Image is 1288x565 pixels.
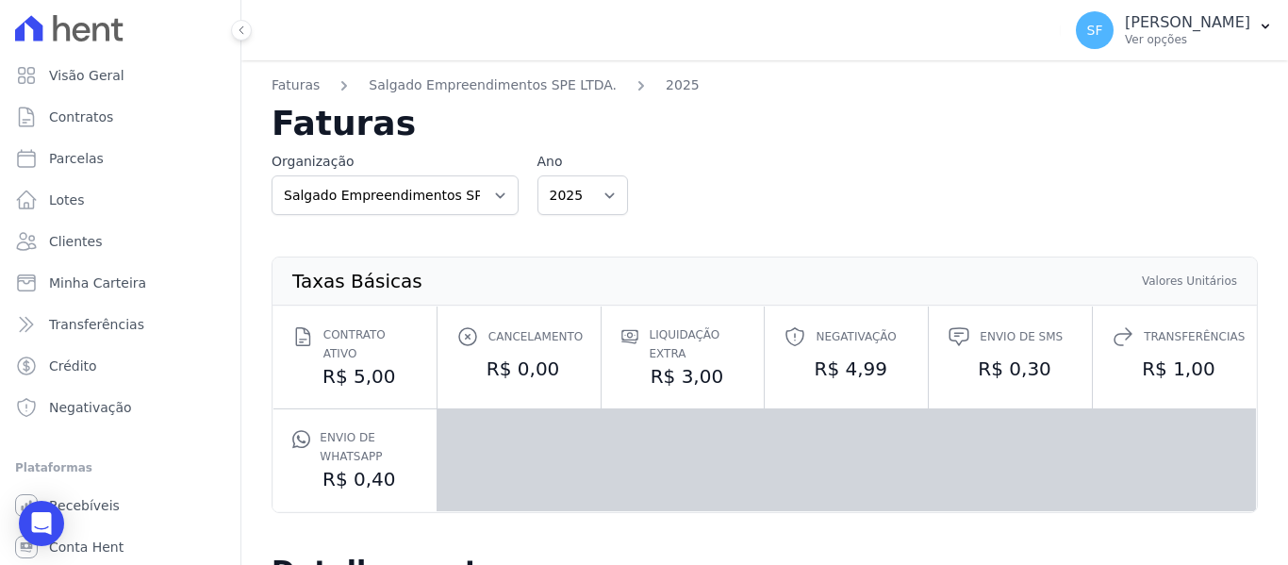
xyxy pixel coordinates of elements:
[1112,356,1237,382] dd: R$ 1,00
[323,325,418,363] span: Contrato ativo
[8,264,233,302] a: Minha Carteira
[8,487,233,524] a: Recebíveis
[49,274,146,292] span: Minha Carteira
[272,107,1258,141] h2: Faturas
[784,356,909,382] dd: R$ 4,99
[1061,4,1288,57] button: SF [PERSON_NAME] Ver opções
[49,538,124,557] span: Conta Hent
[1125,13,1250,32] p: [PERSON_NAME]
[49,232,102,251] span: Clientes
[272,75,1258,107] nav: Breadcrumb
[8,57,233,94] a: Visão Geral
[49,108,113,126] span: Contratos
[8,389,233,426] a: Negativação
[8,223,233,260] a: Clientes
[49,315,144,334] span: Transferências
[272,152,519,172] label: Organização
[666,75,700,95] a: 2025
[1087,24,1103,37] span: SF
[15,457,225,479] div: Plataformas
[816,327,896,346] span: Negativação
[19,501,64,546] div: Open Intercom Messenger
[292,363,418,390] dd: R$ 5,00
[369,75,617,95] a: Salgado Empreendimentos SPE LTDA.
[456,356,582,382] dd: R$ 0,00
[8,98,233,136] a: Contratos
[8,181,233,219] a: Lotes
[537,152,628,172] label: Ano
[49,149,104,168] span: Parcelas
[488,327,583,346] span: Cancelamento
[1141,273,1238,290] th: Valores Unitários
[49,357,97,375] span: Crédito
[8,140,233,177] a: Parcelas
[49,398,132,417] span: Negativação
[980,327,1063,346] span: Envio de SMS
[8,347,233,385] a: Crédito
[292,466,418,492] dd: R$ 0,40
[49,66,124,85] span: Visão Geral
[49,191,85,209] span: Lotes
[948,356,1073,382] dd: R$ 0,30
[649,325,745,363] span: Liquidação extra
[1144,327,1245,346] span: Transferências
[49,496,120,515] span: Recebíveis
[320,428,417,466] span: Envio de Whatsapp
[1125,32,1250,47] p: Ver opções
[620,363,746,390] dd: R$ 3,00
[272,75,320,95] a: Faturas
[8,306,233,343] a: Transferências
[291,273,423,290] th: Taxas Básicas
